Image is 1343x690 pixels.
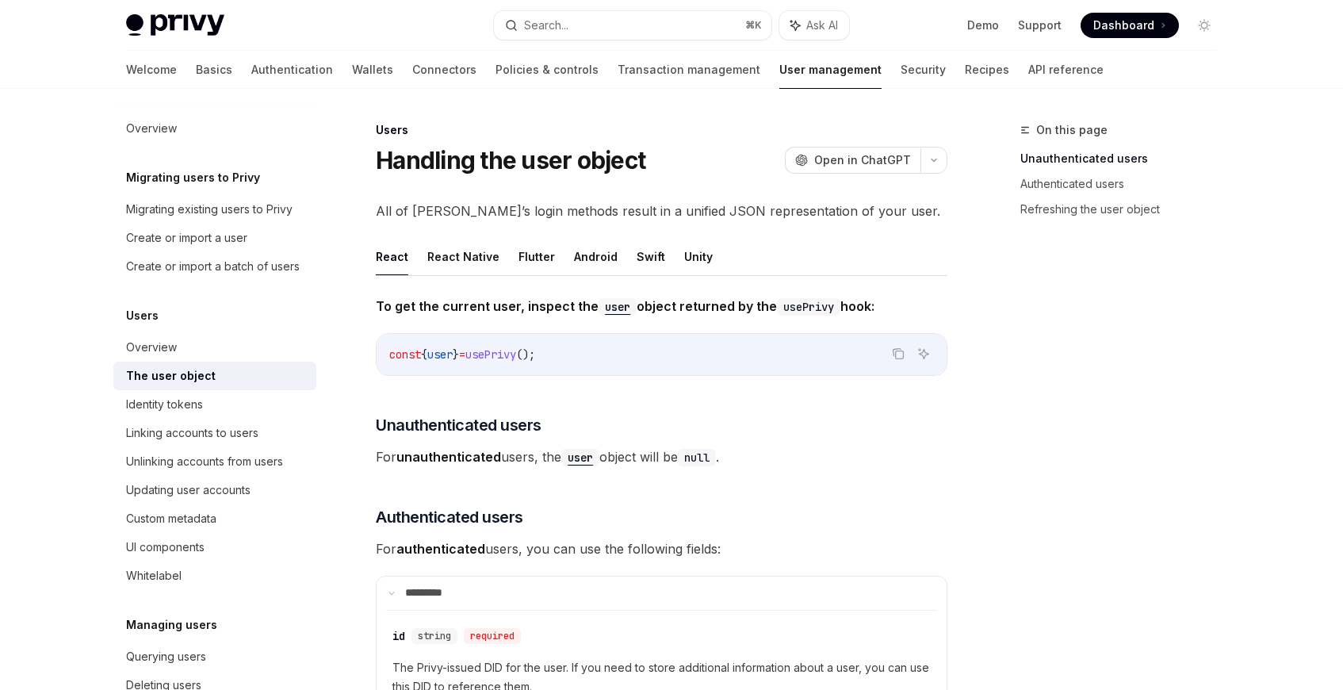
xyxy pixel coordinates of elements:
a: Unlinking accounts from users [113,447,316,476]
span: Authenticated users [376,506,523,528]
div: Users [376,122,947,138]
h5: Migrating users to Privy [126,168,260,187]
span: } [453,347,459,362]
span: For users, the object will be . [376,446,947,468]
span: All of [PERSON_NAME]’s login methods result in a unified JSON representation of your user. [376,200,947,222]
strong: authenticated [396,541,485,557]
strong: To get the current user, inspect the object returned by the hook: [376,298,874,314]
div: Search... [524,16,568,35]
span: Ask AI [806,17,838,33]
a: user [599,298,637,314]
button: React Native [427,238,499,275]
a: Wallets [352,51,393,89]
div: required [464,628,521,644]
span: = [459,347,465,362]
a: Support [1018,17,1062,33]
a: Identity tokens [113,390,316,419]
div: Querying users [126,647,206,666]
button: Flutter [518,238,555,275]
span: Open in ChatGPT [814,152,911,168]
a: Refreshing the user object [1020,197,1230,222]
button: Search...⌘K [494,11,771,40]
a: Overview [113,114,316,143]
button: Swift [637,238,665,275]
a: Custom metadata [113,504,316,533]
a: Authenticated users [1020,171,1230,197]
div: Whitelabel [126,566,182,585]
strong: unauthenticated [396,449,501,465]
span: Dashboard [1093,17,1154,33]
a: Security [901,51,946,89]
a: UI components [113,533,316,562]
a: Whitelabel [113,562,316,590]
div: Updating user accounts [126,481,251,500]
code: user [599,298,637,316]
a: Unauthenticated users [1020,146,1230,171]
h5: Managing users [126,615,217,634]
h1: Handling the user object [376,146,645,174]
div: Unlinking accounts from users [126,452,283,471]
a: Authentication [251,51,333,89]
div: Custom metadata [126,509,216,528]
img: light logo [126,14,224,36]
span: For users, you can use the following fields: [376,538,947,560]
a: Querying users [113,642,316,671]
div: Migrating existing users to Privy [126,200,293,219]
a: Updating user accounts [113,476,316,504]
div: Create or import a user [126,228,247,247]
a: Migrating existing users to Privy [113,195,316,224]
div: The user object [126,366,216,385]
span: usePrivy [465,347,516,362]
button: Ask AI [779,11,849,40]
a: Dashboard [1081,13,1179,38]
a: API reference [1028,51,1104,89]
button: Open in ChatGPT [785,147,920,174]
button: Copy the contents from the code block [888,343,909,364]
a: Policies & controls [495,51,599,89]
div: Linking accounts to users [126,424,258,443]
span: ⌘ K [745,19,762,32]
span: string [418,630,451,642]
span: const [389,347,421,362]
button: Ask AI [913,343,934,364]
span: (); [516,347,535,362]
button: Android [574,238,618,275]
a: User management [779,51,882,89]
code: null [678,449,716,466]
button: Unity [684,238,713,275]
span: On this page [1036,121,1108,140]
div: Identity tokens [126,395,203,414]
span: Unauthenticated users [376,414,541,436]
span: { [421,347,427,362]
a: Basics [196,51,232,89]
a: Transaction management [618,51,760,89]
div: Create or import a batch of users [126,257,300,276]
a: The user object [113,362,316,390]
a: Connectors [412,51,476,89]
a: Recipes [965,51,1009,89]
a: Linking accounts to users [113,419,316,447]
div: Overview [126,119,177,138]
div: UI components [126,538,205,557]
div: Overview [126,338,177,357]
span: user [427,347,453,362]
button: React [376,238,408,275]
a: Create or import a user [113,224,316,252]
button: Toggle dark mode [1192,13,1217,38]
a: Welcome [126,51,177,89]
a: user [561,449,599,465]
code: user [561,449,599,466]
div: id [392,628,405,644]
a: Overview [113,333,316,362]
a: Demo [967,17,999,33]
h5: Users [126,306,159,325]
a: Create or import a batch of users [113,252,316,281]
code: usePrivy [777,298,840,316]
